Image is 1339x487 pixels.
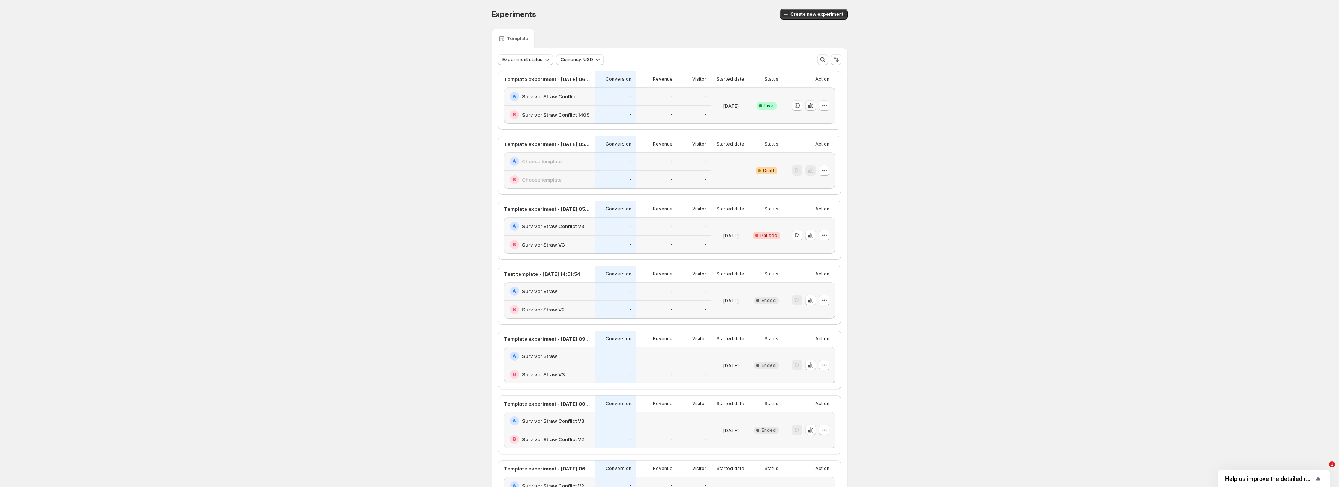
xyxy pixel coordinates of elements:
p: - [670,112,673,118]
p: - [670,418,673,424]
span: Live [764,103,774,109]
h2: Survivor Straw [522,287,557,295]
button: Sort the results [831,54,841,65]
p: Started date [717,206,744,212]
p: Status [765,141,778,147]
h2: B [513,307,516,313]
p: Revenue [653,76,673,82]
p: - [629,112,631,118]
span: Ended [762,362,776,368]
p: - [704,158,706,164]
span: Currency: USD [561,57,593,63]
h2: Survivor Straw Conflict [522,93,577,100]
p: - [629,242,631,248]
h2: Survivor Straw [522,352,557,360]
p: - [704,112,706,118]
p: Conversion [606,401,631,407]
span: Paused [760,233,777,239]
h2: B [513,371,516,377]
p: - [704,436,706,442]
p: Action [815,206,829,212]
p: - [670,223,673,229]
h2: Survivor Straw V3 [522,241,565,248]
p: Revenue [653,401,673,407]
span: Ended [762,298,776,304]
button: Currency: USD [556,54,604,65]
p: Status [765,206,778,212]
p: Action [815,271,829,277]
p: Template experiment - [DATE] 09:55:32 [504,400,590,407]
span: Create new experiment [790,11,843,17]
p: Visitor [692,141,706,147]
p: [DATE] [723,297,739,304]
p: Started date [717,401,744,407]
p: - [704,223,706,229]
p: - [629,436,631,442]
p: - [629,223,631,229]
p: Template [507,36,528,42]
p: Started date [717,141,744,147]
p: - [629,353,631,359]
span: Draft [763,168,774,174]
p: Action [815,141,829,147]
span: 1 [1329,461,1335,467]
p: [DATE] [723,362,739,369]
p: Status [765,76,778,82]
p: Visitor [692,76,706,82]
button: Show survey - Help us improve the detailed report for A/B campaigns [1225,474,1323,483]
p: - [704,288,706,294]
p: - [670,93,673,99]
p: - [629,158,631,164]
p: - [670,288,673,294]
p: Started date [717,336,744,342]
h2: A [513,288,516,294]
p: - [704,307,706,313]
p: - [704,93,706,99]
p: - [670,242,673,248]
p: Visitor [692,466,706,472]
p: - [704,242,706,248]
p: Action [815,401,829,407]
p: - [670,177,673,183]
span: Help us improve the detailed report for A/B campaigns [1225,475,1314,482]
h2: B [513,436,516,442]
h2: Choose template [522,176,562,183]
p: Visitor [692,206,706,212]
p: Revenue [653,206,673,212]
p: - [629,177,631,183]
p: - [670,307,673,313]
p: - [730,167,732,174]
p: Revenue [653,271,673,277]
h2: Survivor Straw Conflict V3 [522,222,585,230]
p: - [670,158,673,164]
p: Conversion [606,76,631,82]
p: Visitor [692,336,706,342]
h2: A [513,223,516,229]
h2: Survivor Straw Conflict 1409 [522,111,590,119]
p: - [704,177,706,183]
h2: Choose template [522,158,562,165]
h2: Survivor Straw Conflict V2 [522,436,584,443]
p: - [629,371,631,377]
h2: Survivor Straw V2 [522,306,565,313]
h2: B [513,177,516,183]
p: Status [765,271,778,277]
span: Experiment status [502,57,543,63]
p: Template experiment - [DATE] 05:39:30 [504,205,590,213]
p: Started date [717,76,744,82]
p: - [629,93,631,99]
p: [DATE] [723,232,739,239]
p: Revenue [653,336,673,342]
p: - [629,307,631,313]
p: - [670,371,673,377]
p: Template experiment - [DATE] 05:37:45 [504,140,590,148]
p: Conversion [606,141,631,147]
p: - [704,371,706,377]
p: Started date [717,271,744,277]
p: - [704,353,706,359]
button: Experiment status [498,54,553,65]
p: Visitor [692,401,706,407]
button: Create new experiment [780,9,848,20]
p: Conversion [606,466,631,472]
span: Experiments [492,10,536,19]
